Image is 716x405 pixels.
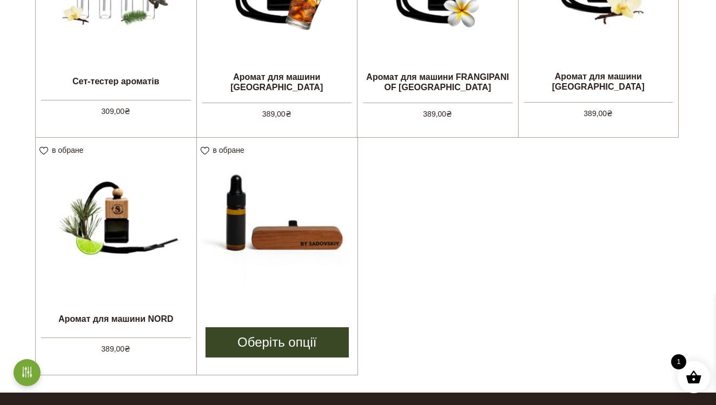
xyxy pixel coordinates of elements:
span: 1 [671,354,686,369]
span: ₴ [124,107,130,116]
a: в обране [201,146,248,154]
h2: Аромат для машини FRANGIPANI OF [GEOGRAPHIC_DATA] [357,67,518,97]
span: ₴ [607,109,613,118]
span: в обране [213,146,244,154]
span: ₴ [124,345,130,353]
h2: Аромат для машини [GEOGRAPHIC_DATA] [519,67,679,96]
bdi: 389,00 [423,110,452,118]
span: ₴ [286,110,291,118]
span: ₴ [446,110,452,118]
a: Виберіть опції для " LIMITED CAR DIFFUSER" [205,327,349,357]
bdi: 389,00 [262,110,291,118]
a: Аромат для машини NORD 389,00₴ [36,138,196,355]
bdi: 309,00 [101,107,130,116]
img: unfavourite.svg [39,147,48,155]
h2: Аромат для машини NORD [36,305,196,332]
h2: Сет-тестер ароматів [36,67,196,94]
img: unfavourite.svg [201,147,209,155]
a: в обране [39,146,87,154]
bdi: 389,00 [584,109,613,118]
bdi: 389,00 [101,345,130,353]
h2: Аромат для машини [GEOGRAPHIC_DATA] [197,67,357,97]
span: в обране [52,146,83,154]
